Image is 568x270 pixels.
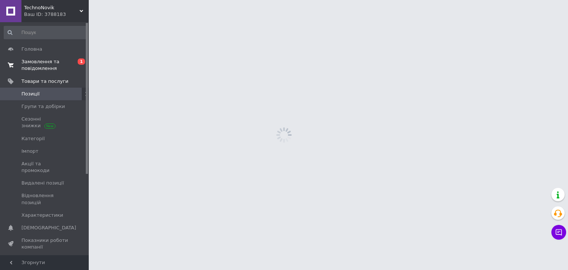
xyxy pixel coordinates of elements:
[4,26,87,39] input: Пошук
[551,225,566,240] button: Чат з покупцем
[21,78,68,85] span: Товари та послуги
[21,180,64,186] span: Видалені позиції
[21,116,68,129] span: Сезонні знижки
[21,225,76,231] span: [DEMOGRAPHIC_DATA]
[21,148,38,155] span: Імпорт
[21,135,45,142] span: Категорії
[24,4,80,11] span: TechnoNovik
[21,91,40,97] span: Позиції
[24,11,89,18] div: Ваш ID: 3788183
[21,161,68,174] span: Акції та промокоди
[21,212,63,219] span: Характеристики
[78,58,85,65] span: 1
[21,103,65,110] span: Групи та добірки
[21,46,42,53] span: Головна
[21,237,68,250] span: Показники роботи компанії
[21,192,68,206] span: Відновлення позицій
[21,58,68,72] span: Замовлення та повідомлення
